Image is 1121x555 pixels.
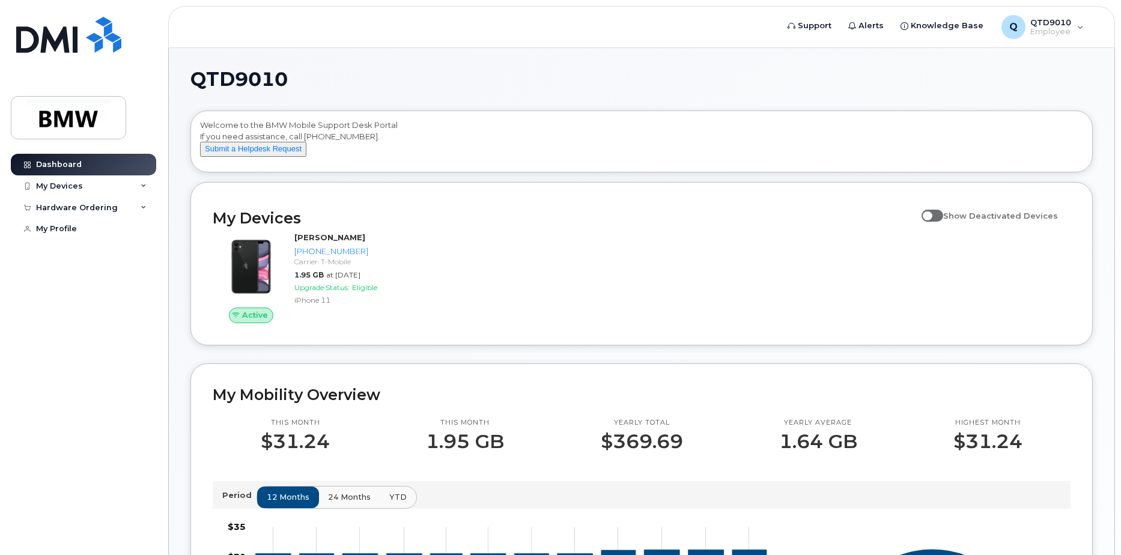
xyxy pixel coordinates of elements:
[261,431,330,452] p: $31.24
[779,431,857,452] p: 1.64 GB
[426,431,504,452] p: 1.95 GB
[328,491,371,503] span: 24 months
[352,283,377,292] span: Eligible
[922,204,931,214] input: Show Deactivated Devices
[190,70,288,88] span: QTD9010
[261,418,330,428] p: This month
[943,211,1058,220] span: Show Deactivated Devices
[294,270,324,279] span: 1.95 GB
[213,209,916,227] h2: My Devices
[213,386,1071,404] h2: My Mobility Overview
[601,431,683,452] p: $369.69
[294,246,412,257] div: [PHONE_NUMBER]
[326,270,360,279] span: at [DATE]
[294,295,412,305] div: iPhone 11
[389,491,407,503] span: YTD
[242,309,268,321] span: Active
[779,418,857,428] p: Yearly average
[200,142,306,157] button: Submit a Helpdesk Request
[228,521,246,532] tspan: $35
[294,232,365,242] strong: [PERSON_NAME]
[1069,503,1112,546] iframe: Messenger Launcher
[953,418,1022,428] p: Highest month
[222,490,257,501] p: Period
[601,418,683,428] p: Yearly total
[213,232,416,323] a: Active[PERSON_NAME][PHONE_NUMBER]Carrier: T-Mobile1.95 GBat [DATE]Upgrade Status:EligibleiPhone 11
[222,238,280,296] img: iPhone_11.jpg
[953,431,1022,452] p: $31.24
[200,120,1083,168] div: Welcome to the BMW Mobile Support Desk Portal If you need assistance, call [PHONE_NUMBER].
[426,418,504,428] p: This month
[294,256,412,267] div: Carrier: T-Mobile
[294,283,350,292] span: Upgrade Status:
[200,144,306,153] a: Submit a Helpdesk Request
